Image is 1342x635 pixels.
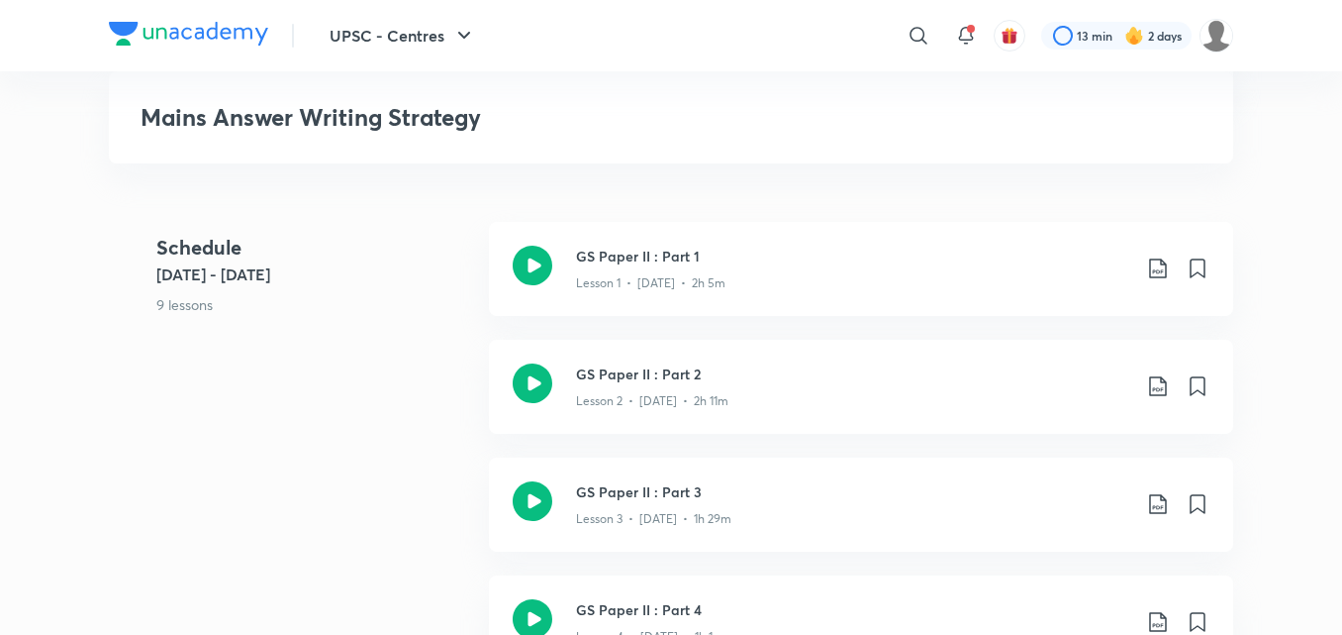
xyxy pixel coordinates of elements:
[156,294,473,315] p: 9 lessons
[141,103,915,132] h3: Mains Answer Writing Strategy
[576,599,1130,620] h3: GS Paper II : Part 4
[994,20,1025,52] button: avatar
[1199,19,1233,53] img: Abhijeet Srivastav
[576,246,1130,266] h3: GS Paper II : Part 1
[576,364,1130,384] h3: GS Paper II : Part 2
[576,274,725,292] p: Lesson 1 • [DATE] • 2h 5m
[489,222,1233,340] a: GS Paper II : Part 1Lesson 1 • [DATE] • 2h 5m
[318,16,488,55] button: UPSC - Centres
[576,392,728,410] p: Lesson 2 • [DATE] • 2h 11m
[1124,26,1144,46] img: streak
[489,458,1233,576] a: GS Paper II : Part 3Lesson 3 • [DATE] • 1h 29m
[156,263,473,286] h5: [DATE] - [DATE]
[576,510,731,528] p: Lesson 3 • [DATE] • 1h 29m
[109,22,268,51] a: Company Logo
[1001,27,1018,45] img: avatar
[489,340,1233,458] a: GS Paper II : Part 2Lesson 2 • [DATE] • 2h 11m
[156,233,473,263] h4: Schedule
[109,22,268,46] img: Company Logo
[576,481,1130,502] h3: GS Paper II : Part 3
